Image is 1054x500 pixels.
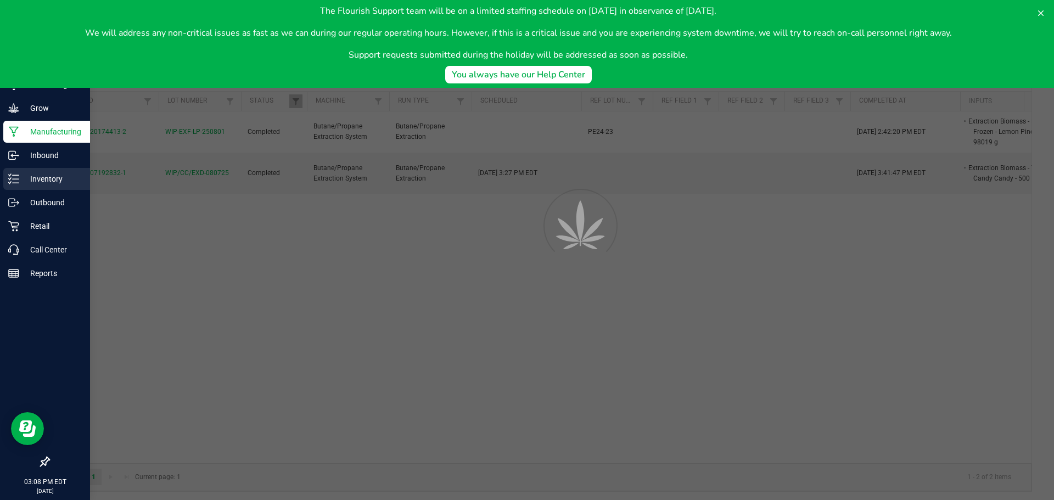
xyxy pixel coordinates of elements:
[19,196,85,209] p: Outbound
[19,267,85,280] p: Reports
[5,487,85,495] p: [DATE]
[19,149,85,162] p: Inbound
[8,268,19,279] inline-svg: Reports
[11,412,44,445] iframe: Resource center
[85,26,952,40] p: We will address any non-critical issues as fast as we can during our regular operating hours. How...
[85,4,952,18] p: The Flourish Support team will be on a limited staffing schedule on [DATE] in observance of [DATE].
[19,125,85,138] p: Manufacturing
[19,220,85,233] p: Retail
[8,173,19,184] inline-svg: Inventory
[5,477,85,487] p: 03:08 PM EDT
[19,172,85,186] p: Inventory
[8,197,19,208] inline-svg: Outbound
[452,68,585,81] div: You always have our Help Center
[8,244,19,255] inline-svg: Call Center
[19,243,85,256] p: Call Center
[8,150,19,161] inline-svg: Inbound
[19,102,85,115] p: Grow
[85,48,952,61] p: Support requests submitted during the holiday will be addressed as soon as possible.
[8,103,19,114] inline-svg: Grow
[8,221,19,232] inline-svg: Retail
[8,126,19,137] inline-svg: Manufacturing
